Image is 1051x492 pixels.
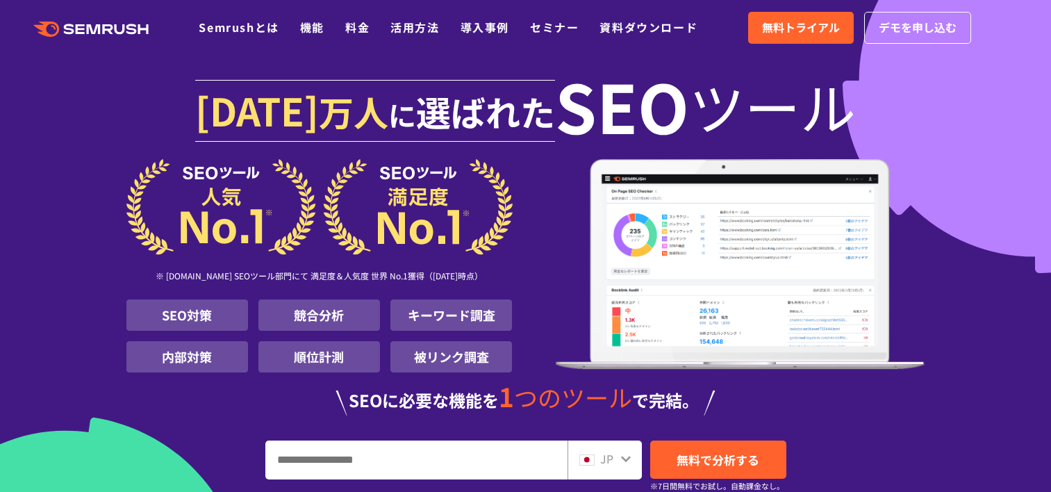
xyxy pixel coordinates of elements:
li: 競合分析 [258,300,380,331]
span: ツール [689,78,856,133]
a: Semrushとは [199,19,279,35]
span: 選ばれた [416,86,555,136]
a: デモを申し込む [864,12,971,44]
li: 順位計測 [258,341,380,372]
li: キーワード調査 [390,300,512,331]
a: 無料トライアル [748,12,854,44]
li: 内部対策 [126,341,248,372]
span: デモを申し込む [879,19,957,37]
span: に [388,95,416,135]
a: 導入事例 [461,19,509,35]
span: 無料トライアル [762,19,840,37]
span: [DATE] [195,82,319,138]
span: 万人 [319,86,388,136]
a: 料金 [345,19,370,35]
li: 被リンク調査 [390,341,512,372]
a: 機能 [300,19,324,35]
span: SEO [555,78,689,133]
a: 活用方法 [390,19,439,35]
a: セミナー [530,19,579,35]
span: 無料で分析する [677,451,759,468]
a: 資料ダウンロード [599,19,697,35]
a: 無料で分析する [650,441,786,479]
li: SEO対策 [126,300,248,331]
input: URL、キーワードを入力してください [266,441,567,479]
span: JP [600,450,613,467]
div: ※ [DOMAIN_NAME] SEOツール部門にて 満足度＆人気度 世界 No.1獲得（[DATE]時点） [126,255,513,300]
div: SEOに必要な機能を [126,384,925,416]
span: で完結。 [632,388,699,412]
span: 1 [499,377,514,415]
span: つのツール [514,380,632,414]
